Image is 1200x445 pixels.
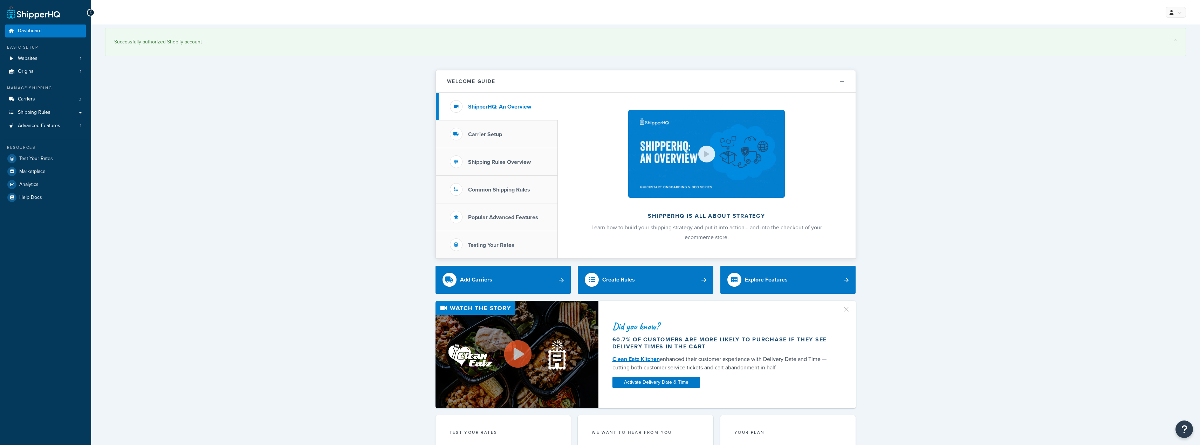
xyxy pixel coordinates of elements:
[468,187,530,193] h3: Common Shipping Rules
[5,178,86,191] a: Analytics
[468,242,514,248] h3: Testing Your Rates
[745,275,788,285] div: Explore Features
[5,119,86,132] li: Advanced Features
[468,214,538,221] h3: Popular Advanced Features
[18,28,42,34] span: Dashboard
[612,355,834,372] div: enhanced their customer experience with Delivery Date and Time — cutting both customer service ti...
[18,110,50,116] span: Shipping Rules
[720,266,856,294] a: Explore Features
[591,223,822,241] span: Learn how to build your shipping strategy and put it into action… and into the checkout of your e...
[18,96,35,102] span: Carriers
[5,191,86,204] a: Help Docs
[80,56,81,62] span: 1
[436,70,856,93] button: Welcome Guide
[5,165,86,178] a: Marketplace
[628,110,784,198] img: ShipperHQ is all about strategy
[18,56,37,62] span: Websites
[468,104,531,110] h3: ShipperHQ: An Overview
[612,321,834,331] div: Did you know?
[447,79,495,84] h2: Welcome Guide
[5,85,86,91] div: Manage Shipping
[612,355,660,363] a: Clean Eatz Kitchen
[19,195,42,201] span: Help Docs
[5,44,86,50] div: Basic Setup
[5,25,86,37] a: Dashboard
[18,69,34,75] span: Origins
[19,169,46,175] span: Marketplace
[460,275,492,285] div: Add Carriers
[79,96,81,102] span: 3
[114,37,1177,47] div: Successfully authorized Shopify account
[612,336,834,350] div: 60.7% of customers are more likely to purchase if they see delivery times in the cart
[5,93,86,106] li: Carriers
[5,52,86,65] a: Websites1
[5,65,86,78] a: Origins1
[80,123,81,129] span: 1
[5,106,86,119] a: Shipping Rules
[80,69,81,75] span: 1
[468,159,531,165] h3: Shipping Rules Overview
[5,93,86,106] a: Carriers3
[436,301,598,408] img: Video thumbnail
[19,156,53,162] span: Test Your Rates
[578,266,713,294] a: Create Rules
[18,123,60,129] span: Advanced Features
[1175,420,1193,438] button: Open Resource Center
[19,182,39,188] span: Analytics
[576,213,837,219] h2: ShipperHQ is all about strategy
[5,52,86,65] li: Websites
[468,131,502,138] h3: Carrier Setup
[734,429,842,437] div: Your Plan
[436,266,571,294] a: Add Carriers
[5,152,86,165] a: Test Your Rates
[5,65,86,78] li: Origins
[5,145,86,151] div: Resources
[1174,37,1177,43] a: ×
[612,377,700,388] a: Activate Delivery Date & Time
[450,429,557,437] div: Test your rates
[5,119,86,132] a: Advanced Features1
[602,275,635,285] div: Create Rules
[592,429,699,436] p: we want to hear from you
